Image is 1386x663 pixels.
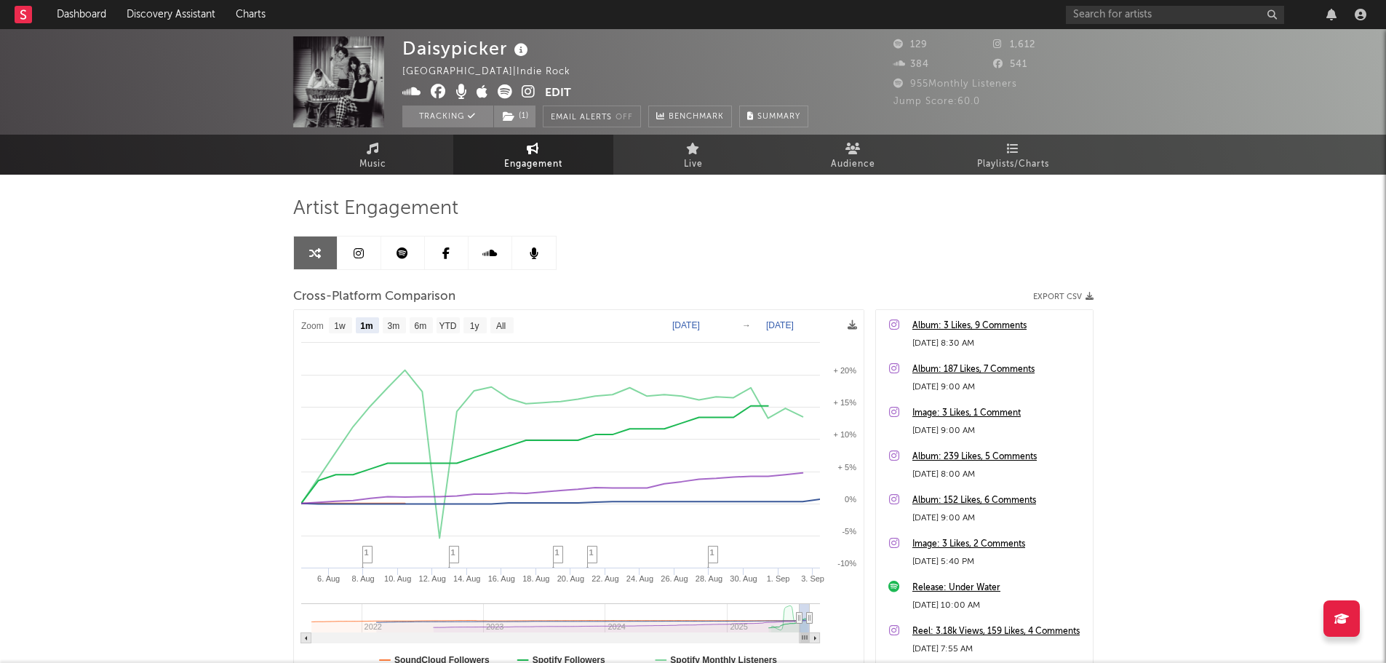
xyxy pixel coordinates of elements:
[402,36,532,60] div: Daisypicker
[557,574,584,583] text: 20. Aug
[301,321,324,331] text: Zoom
[893,40,928,49] span: 129
[757,113,800,121] span: Summary
[710,548,714,557] span: 1
[912,466,1086,483] div: [DATE] 8:00 AM
[912,317,1086,335] a: Album: 3 Likes, 9 Comments
[739,106,808,127] button: Summary
[648,106,732,127] a: Benchmark
[555,548,559,557] span: 1
[359,156,386,173] span: Music
[504,156,562,173] span: Engagement
[439,321,456,331] text: YTD
[451,548,455,557] span: 1
[495,321,505,331] text: All
[993,40,1035,49] span: 1,612
[453,574,480,583] text: 14. Aug
[912,361,1086,378] a: Album: 187 Likes, 7 Comments
[1033,293,1094,301] button: Export CSV
[669,108,724,126] span: Benchmark
[592,574,618,583] text: 22. Aug
[912,405,1086,422] a: Image: 3 Likes, 1 Comment
[831,156,875,173] span: Audience
[766,320,794,330] text: [DATE]
[773,135,933,175] a: Audience
[616,114,633,122] em: Off
[672,320,700,330] text: [DATE]
[334,321,346,331] text: 1w
[893,79,1017,89] span: 955 Monthly Listeners
[365,548,369,557] span: 1
[893,97,980,106] span: Jump Score: 60.0
[912,579,1086,597] a: Release: Under Water
[833,398,856,407] text: + 15%
[837,559,856,568] text: -10%
[912,553,1086,571] div: [DATE] 5:40 PM
[684,156,703,173] span: Live
[933,135,1094,175] a: Playlists/Charts
[589,548,594,557] span: 1
[522,574,549,583] text: 18. Aug
[469,321,479,331] text: 1y
[626,574,653,583] text: 24. Aug
[893,60,929,69] span: 384
[293,200,458,218] span: Artist Engagement
[418,574,445,583] text: 12. Aug
[912,623,1086,640] a: Reel: 3.18k Views, 159 Likes, 4 Comments
[543,106,641,127] button: Email AlertsOff
[387,321,399,331] text: 3m
[613,135,773,175] a: Live
[360,321,373,331] text: 1m
[845,495,856,504] text: 0%
[977,156,1049,173] span: Playlists/Charts
[912,536,1086,553] a: Image: 3 Likes, 2 Comments
[402,106,493,127] button: Tracking
[912,640,1086,658] div: [DATE] 7:55 AM
[801,574,824,583] text: 3. Sep
[414,321,426,331] text: 6m
[912,422,1086,440] div: [DATE] 9:00 AM
[742,320,751,330] text: →
[833,366,856,375] text: + 20%
[293,288,455,306] span: Cross-Platform Comparison
[402,63,587,81] div: [GEOGRAPHIC_DATA] | Indie Rock
[912,448,1086,466] a: Album: 239 Likes, 5 Comments
[833,430,856,439] text: + 10%
[912,509,1086,527] div: [DATE] 9:00 AM
[912,378,1086,396] div: [DATE] 9:00 AM
[842,527,856,536] text: -5%
[453,135,613,175] a: Engagement
[912,492,1086,509] a: Album: 152 Likes, 6 Comments
[695,574,722,583] text: 28. Aug
[545,84,571,103] button: Edit
[730,574,757,583] text: 30. Aug
[384,574,411,583] text: 10. Aug
[317,574,340,583] text: 6. Aug
[351,574,374,583] text: 8. Aug
[837,463,856,472] text: + 5%
[493,106,536,127] span: ( 1 )
[912,335,1086,352] div: [DATE] 8:30 AM
[293,135,453,175] a: Music
[766,574,789,583] text: 1. Sep
[1066,6,1284,24] input: Search for artists
[494,106,535,127] button: (1)
[912,597,1086,614] div: [DATE] 10:00 AM
[993,60,1027,69] span: 541
[487,574,514,583] text: 16. Aug
[661,574,688,583] text: 26. Aug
